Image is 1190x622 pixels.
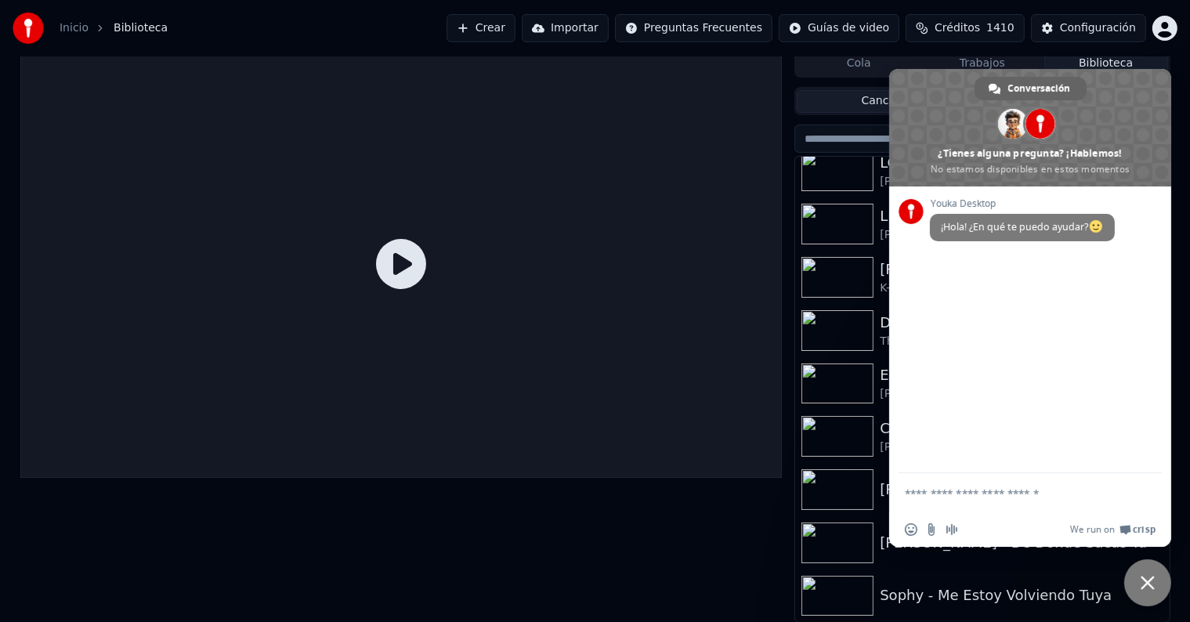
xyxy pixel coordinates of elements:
span: Créditos [935,20,980,36]
span: Insertar un emoji [905,523,917,536]
button: Trabajos [921,52,1044,75]
a: Inicio [60,20,89,36]
div: The Legends [880,334,1163,349]
div: [PERSON_NAME] [880,439,1163,455]
span: Youka Desktop [930,198,1115,209]
button: Configuración [1031,14,1146,42]
div: Candilejas [880,418,1163,439]
div: Cerrar el chat [1124,559,1171,606]
div: LOCA CONMIGO [880,152,1163,174]
span: We run on [1070,523,1115,536]
span: Conversación [1008,77,1071,100]
nav: breadcrumb [60,20,168,36]
button: Preguntas Frecuentes [615,14,772,42]
span: Biblioteca [114,20,168,36]
span: ¡Hola! ¿En qué te puedo ayudar? [941,220,1104,233]
button: Créditos1410 [906,14,1025,42]
div: Escúchame [880,364,1163,386]
button: Guías de video [779,14,899,42]
div: [PERSON_NAME] [880,227,1163,243]
button: Importar [522,14,609,42]
a: We run onCrisp [1070,523,1156,536]
div: [PERSON_NAME] - Con un poco de ti tengo bastante [880,479,1163,501]
span: Crisp [1133,523,1156,536]
div: De Color [PERSON_NAME] [880,312,1163,334]
button: Biblioteca [1044,52,1168,75]
span: Grabar mensaje de audio [946,523,958,536]
div: Sophy - Me Estoy Volviendo Tuya [880,584,1147,606]
div: K-RISMA BAND DE [GEOGRAPHIC_DATA][PERSON_NAME] [880,280,1163,296]
div: [PERSON_NAME] [880,259,1163,280]
button: Canciones [797,90,982,113]
div: [PERSON_NAME] BRAZOBAN [880,174,1163,190]
div: Configuración [1060,20,1136,36]
div: LIBERTAD [880,205,1163,227]
button: Crear [447,14,515,42]
div: [PERSON_NAME] [880,386,1163,402]
span: Enviar un archivo [925,523,938,536]
div: Conversación [975,77,1087,100]
button: Cola [797,52,921,75]
img: youka [13,13,44,44]
div: [PERSON_NAME] - De Donde Sacas Tu [880,532,1163,554]
textarea: Escribe aquí tu mensaje... [905,486,1121,501]
span: 1410 [986,20,1015,36]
